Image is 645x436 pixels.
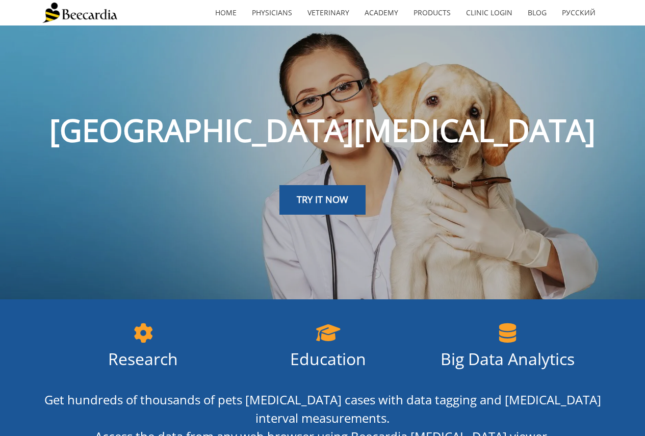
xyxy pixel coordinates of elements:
span: Education [290,348,366,370]
span: TRY IT NOW [297,193,348,206]
a: Veterinary [300,1,357,24]
a: Clinic Login [458,1,520,24]
a: home [208,1,244,24]
a: Русский [554,1,603,24]
img: Beecardia [42,3,117,23]
span: Get hundreds of thousands of pets [MEDICAL_DATA] cases with data tagging and [MEDICAL_DATA] inter... [44,391,601,426]
a: Physicians [244,1,300,24]
a: Products [406,1,458,24]
a: Academy [357,1,406,24]
span: Research [108,348,178,370]
a: Blog [520,1,554,24]
a: TRY IT NOW [279,185,366,215]
span: Big Data Analytics [441,348,575,370]
span: [GEOGRAPHIC_DATA][MEDICAL_DATA] [49,109,596,151]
